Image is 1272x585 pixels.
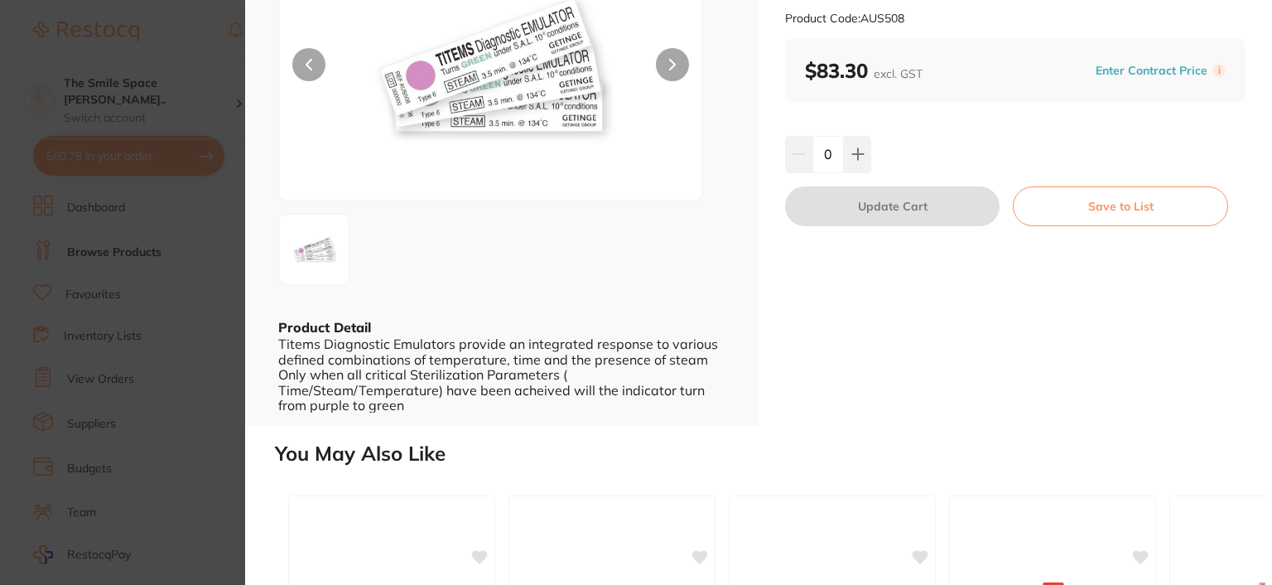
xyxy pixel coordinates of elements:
button: Enter Contract Price [1091,63,1212,79]
button: Save to List [1013,186,1228,226]
b: $83.30 [805,58,923,83]
button: Update Cart [785,186,1000,226]
label: i [1212,64,1226,77]
div: Titems Diagnostic Emulators provide an integrated response to various defined combinations of tem... [278,336,725,413]
b: Product Detail [278,319,371,336]
span: excl. GST [874,66,923,81]
h2: You May Also Like [275,442,1265,466]
small: Product Code: AUS508 [785,12,904,26]
img: b2YtMjAyNTA [284,220,344,279]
